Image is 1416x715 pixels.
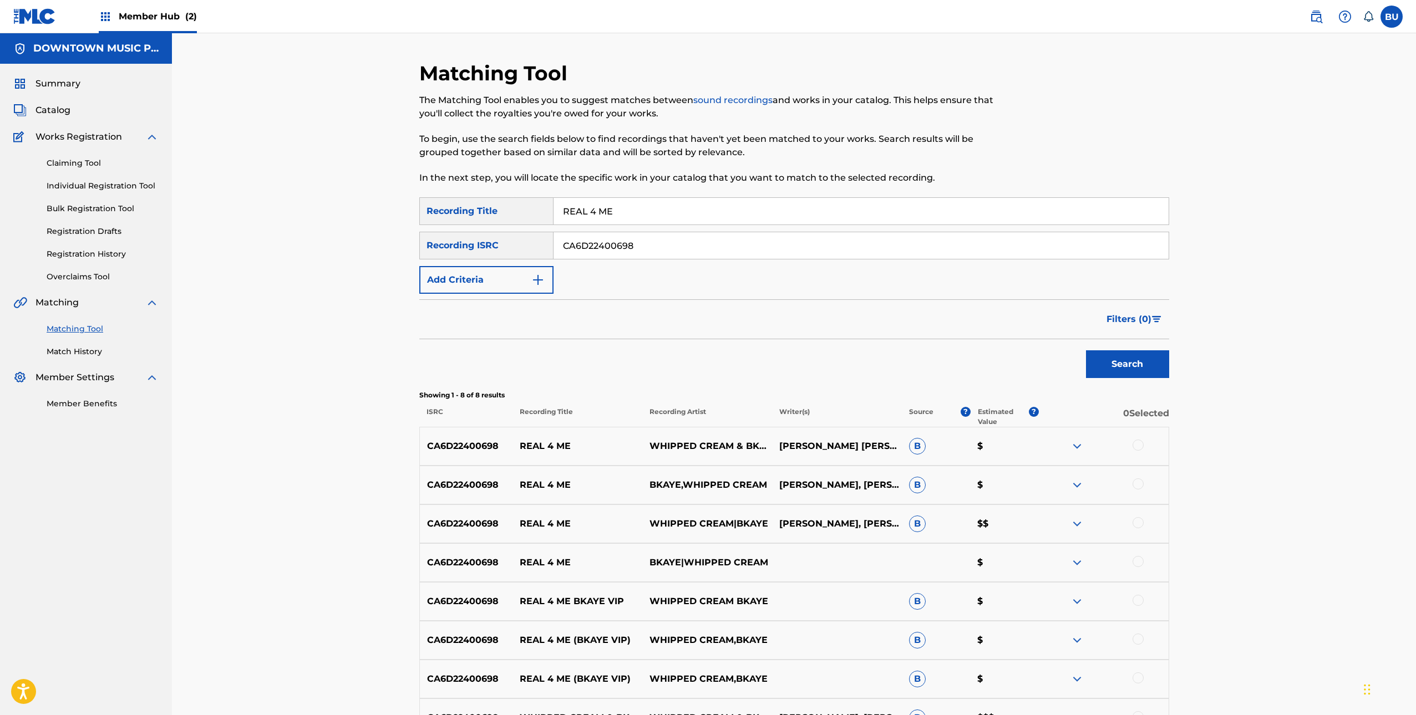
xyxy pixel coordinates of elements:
span: B [909,477,926,493]
img: expand [145,296,159,309]
div: Drag [1364,673,1371,706]
p: REAL 4 ME [512,478,642,492]
span: Works Registration [35,130,122,144]
span: Summary [35,77,80,90]
span: Catalog [35,104,70,117]
p: WHIPPED CREAM,BKAYE [642,634,772,647]
p: $ [970,478,1039,492]
p: REAL 4 ME [512,517,642,530]
span: Filters ( 0 ) [1107,313,1151,326]
img: expand [1070,440,1084,453]
p: Showing 1 - 8 of 8 results [419,390,1169,400]
img: filter [1152,316,1161,323]
p: CA6D22400698 [420,440,513,453]
span: B [909,515,926,532]
p: CA6D22400698 [420,672,513,686]
p: [PERSON_NAME], [PERSON_NAME] [772,517,902,530]
a: Overclaims Tool [47,271,159,283]
button: Search [1086,350,1169,378]
img: expand [145,130,159,144]
p: WHIPPED CREAM BKAYE [642,595,772,608]
img: Works Registration [13,130,28,144]
a: Member Benefits [47,398,159,410]
p: To begin, use the search fields below to find recordings that haven't yet been matched to your wo... [419,132,997,159]
p: REAL 4 ME [512,440,642,453]
form: Search Form [419,197,1169,384]
p: ISRC [419,407,512,427]
div: Help [1334,6,1356,28]
p: CA6D22400698 [420,556,513,569]
img: expand [145,371,159,384]
h5: DOWNTOWN MUSIC PUBLISHING LLC [33,42,159,55]
span: B [909,632,926,648]
p: REAL 4 ME BKAYE VIP [512,595,642,608]
p: CA6D22400698 [420,595,513,608]
img: MLC Logo [13,8,56,24]
div: Notifications [1363,11,1374,22]
p: REAL 4 ME (BKAYE VIP) [512,634,642,647]
p: [PERSON_NAME], [PERSON_NAME] [772,478,902,492]
span: ? [1029,407,1039,417]
p: $ [970,634,1039,647]
p: REAL 4 ME (BKAYE VIP) [512,672,642,686]
p: WHIPPED CREAM|BKAYE [642,517,772,530]
a: Matching Tool [47,323,159,335]
p: Estimated Value [978,407,1029,427]
img: Top Rightsholders [99,10,112,23]
p: BKAYE|WHIPPED CREAM [642,556,772,569]
span: Member Hub [119,10,197,23]
span: B [909,593,926,610]
p: Recording Artist [642,407,772,427]
img: Catalog [13,104,27,117]
p: $ [970,440,1039,453]
img: expand [1070,595,1084,608]
img: expand [1070,634,1084,647]
p: $ [970,595,1039,608]
p: $$ [970,517,1039,530]
p: BKAYE,WHIPPED CREAM [642,478,772,492]
a: Match History [47,346,159,357]
span: B [909,671,926,687]
img: Member Settings [13,371,27,384]
p: $ [970,556,1039,569]
p: CA6D22400698 [420,634,513,647]
a: Individual Registration Tool [47,180,159,192]
a: SummarySummary [13,77,80,90]
img: 9d2ae6d4665cec9f34b9.svg [531,273,545,287]
img: expand [1070,672,1084,686]
iframe: Resource Center [1385,500,1416,590]
button: Add Criteria [419,266,554,294]
img: Summary [13,77,27,90]
p: [PERSON_NAME] [PERSON_NAME] [772,440,902,453]
p: The Matching Tool enables you to suggest matches between and works in your catalog. This helps en... [419,94,997,120]
p: CA6D22400698 [420,478,513,492]
p: Recording Title [512,407,642,427]
h2: Matching Tool [419,61,573,86]
p: Writer(s) [772,407,902,427]
a: Claiming Tool [47,157,159,169]
img: search [1310,10,1323,23]
img: expand [1070,478,1084,492]
img: help [1338,10,1352,23]
a: sound recordings [693,95,773,105]
span: (2) [185,11,197,22]
div: User Menu [1381,6,1403,28]
img: expand [1070,517,1084,530]
img: Matching [13,296,27,309]
button: Filters (0) [1100,305,1169,333]
span: Matching [35,296,79,309]
a: Public Search [1305,6,1327,28]
p: In the next step, you will locate the specific work in your catalog that you want to match to the... [419,171,997,185]
p: Source [909,407,933,427]
a: CatalogCatalog [13,104,70,117]
p: REAL 4 ME [512,556,642,569]
a: Registration History [47,248,159,260]
span: Member Settings [35,371,114,384]
a: Registration Drafts [47,226,159,237]
img: expand [1070,556,1084,569]
iframe: Chat Widget [1361,662,1416,715]
p: WHIPPED CREAM,BKAYE [642,672,772,686]
a: Bulk Registration Tool [47,203,159,214]
span: B [909,438,926,454]
p: $ [970,672,1039,686]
